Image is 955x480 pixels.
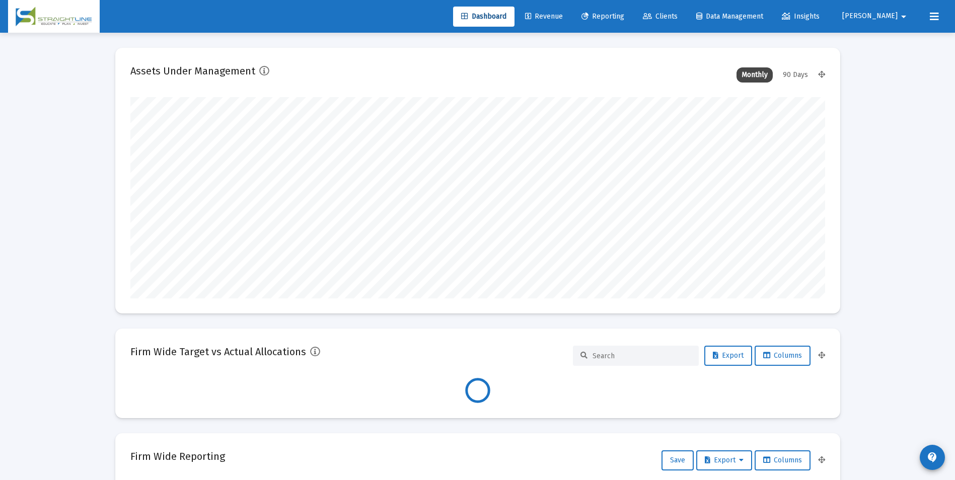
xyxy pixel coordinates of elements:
span: Export [713,351,744,360]
a: Data Management [688,7,771,27]
div: 90 Days [778,67,813,83]
h2: Assets Under Management [130,63,255,79]
h2: Firm Wide Target vs Actual Allocations [130,344,306,360]
span: Clients [643,12,678,21]
a: Reporting [573,7,632,27]
span: Save [670,456,685,464]
button: Export [704,346,752,366]
h2: Firm Wide Reporting [130,448,225,464]
span: Reporting [581,12,624,21]
a: Insights [774,7,828,27]
button: Save [662,450,694,470]
button: Columns [755,450,811,470]
a: Clients [635,7,686,27]
mat-icon: contact_support [926,451,938,463]
span: [PERSON_NAME] [842,12,898,21]
span: Dashboard [461,12,506,21]
button: [PERSON_NAME] [830,6,922,26]
span: Export [705,456,744,464]
input: Search [593,352,691,360]
span: Insights [782,12,820,21]
a: Revenue [517,7,571,27]
a: Dashboard [453,7,515,27]
span: Revenue [525,12,563,21]
img: Dashboard [16,7,92,27]
span: Data Management [696,12,763,21]
div: Monthly [737,67,773,83]
button: Export [696,450,752,470]
span: Columns [763,351,802,360]
span: Columns [763,456,802,464]
mat-icon: arrow_drop_down [898,7,910,27]
button: Columns [755,346,811,366]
